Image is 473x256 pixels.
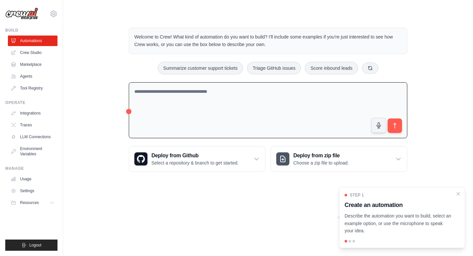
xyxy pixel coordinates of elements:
button: Close walkthrough [456,191,461,196]
a: Environment Variables [8,143,57,159]
button: Summarize customer support tickets [158,62,243,74]
img: Logo [5,8,38,20]
button: Triage GitHub issues [247,62,301,74]
a: Marketplace [8,59,57,70]
h3: Create an automation [345,200,452,210]
a: Crew Studio [8,47,57,58]
a: Settings [8,186,57,196]
h3: Deploy from Github [151,152,238,160]
span: Resources [20,200,39,205]
p: Select a repository & branch to get started. [151,160,238,166]
span: Logout [29,243,41,248]
button: Score inbound leads [305,62,358,74]
div: Operate [5,100,57,105]
div: Manage [5,166,57,171]
button: Logout [5,240,57,251]
p: Welcome to Crew! What kind of automation do you want to build? I'll include some examples if you'... [134,33,402,48]
a: Automations [8,36,57,46]
a: Integrations [8,108,57,118]
button: Resources [8,197,57,208]
h3: Deploy from zip file [293,152,349,160]
a: Traces [8,120,57,130]
p: Choose a zip file to upload. [293,160,349,166]
span: Step 1 [350,192,364,198]
a: Usage [8,174,57,184]
a: Tool Registry [8,83,57,93]
p: Describe the automation you want to build, select an example option, or use the microphone to spe... [345,212,452,235]
a: LLM Connections [8,132,57,142]
div: Build [5,28,57,33]
a: Agents [8,71,57,82]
